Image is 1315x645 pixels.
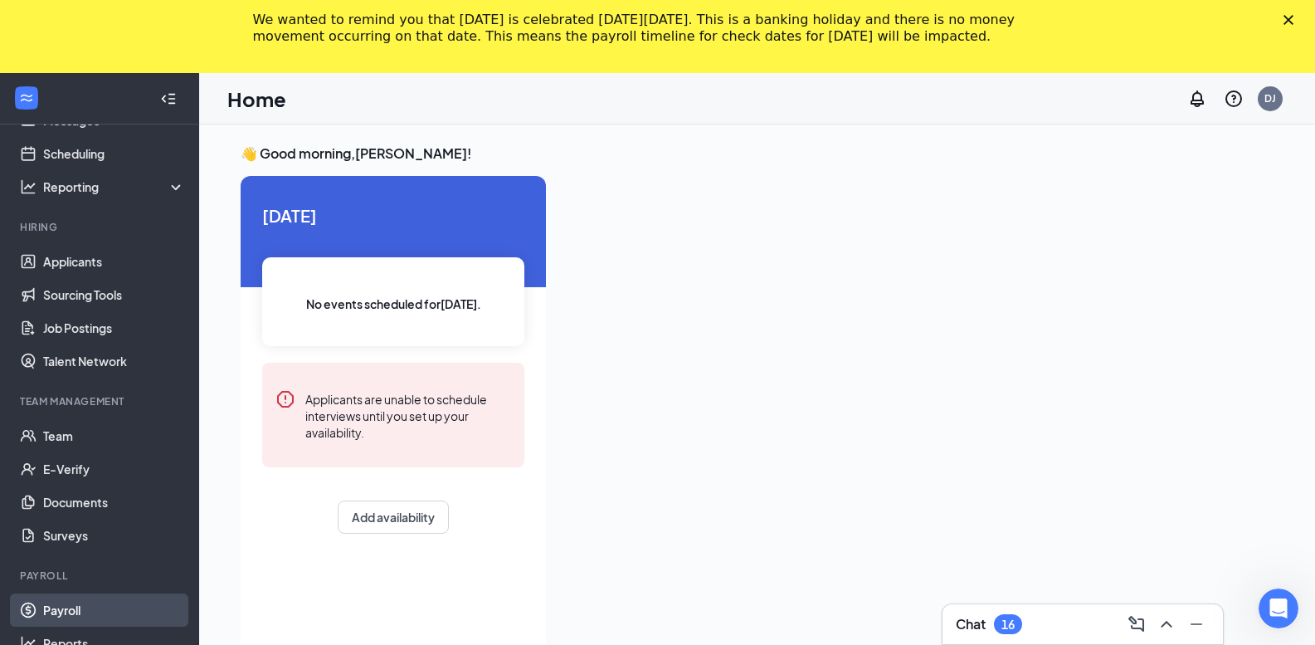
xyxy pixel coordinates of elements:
[43,344,185,378] a: Talent Network
[20,569,182,583] div: Payroll
[43,452,185,486] a: E-Verify
[1186,614,1206,634] svg: Minimize
[338,501,449,534] button: Add availability
[1127,614,1147,634] svg: ComposeMessage
[1187,89,1207,109] svg: Notifications
[1183,611,1210,638] button: Minimize
[43,137,185,170] a: Scheduling
[227,85,286,113] h1: Home
[43,245,185,278] a: Applicants
[253,12,1036,45] div: We wanted to remind you that [DATE] is celebrated [DATE][DATE]. This is a banking holiday and the...
[956,615,986,633] h3: Chat
[43,178,186,195] div: Reporting
[305,389,511,441] div: Applicants are unable to schedule interviews until you set up your availability.
[1123,611,1150,638] button: ComposeMessage
[1153,611,1180,638] button: ChevronUp
[1259,589,1298,628] iframe: Intercom live chat
[43,519,185,552] a: Surveys
[43,278,185,311] a: Sourcing Tools
[20,220,182,234] div: Hiring
[160,90,177,107] svg: Collapse
[18,90,35,106] svg: WorkstreamLogo
[20,394,182,408] div: Team Management
[262,203,524,228] span: [DATE]
[43,311,185,344] a: Job Postings
[1001,618,1015,632] div: 16
[1224,89,1244,109] svg: QuestionInfo
[43,419,185,452] a: Team
[306,295,481,313] span: No events scheduled for [DATE] .
[1157,614,1176,634] svg: ChevronUp
[1283,15,1300,25] div: Close
[1264,91,1276,105] div: DJ
[43,594,185,627] a: Payroll
[20,178,37,195] svg: Analysis
[241,144,1274,163] h3: 👋 Good morning, [PERSON_NAME] !
[275,389,295,409] svg: Error
[43,486,185,519] a: Documents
